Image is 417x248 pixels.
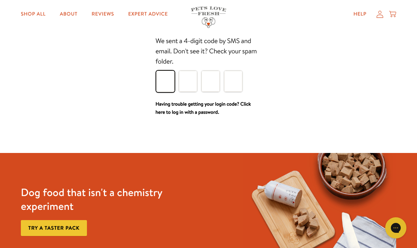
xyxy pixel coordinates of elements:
h3: Dog food that isn't a chemistry experiment [21,185,174,213]
input: Please enter your pin code [201,71,220,92]
a: Shop All [15,7,51,21]
input: Please enter your pin code [156,71,175,92]
a: Reviews [86,7,119,21]
input: Please enter your pin code [224,71,242,92]
span: We sent a 4-digit code by SMS and email. Don't see it? Check your spam folder. [155,36,257,66]
iframe: Gorgias live chat messenger [382,215,410,241]
input: Please enter your pin code [179,71,197,92]
a: Help [348,7,372,21]
a: Try a taster pack [21,220,87,236]
a: Having trouble getting your login code? Click here to log in with a password. [155,100,251,116]
img: Pets Love Fresh [191,6,226,28]
a: About [54,7,83,21]
a: Expert Advice [123,7,174,21]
